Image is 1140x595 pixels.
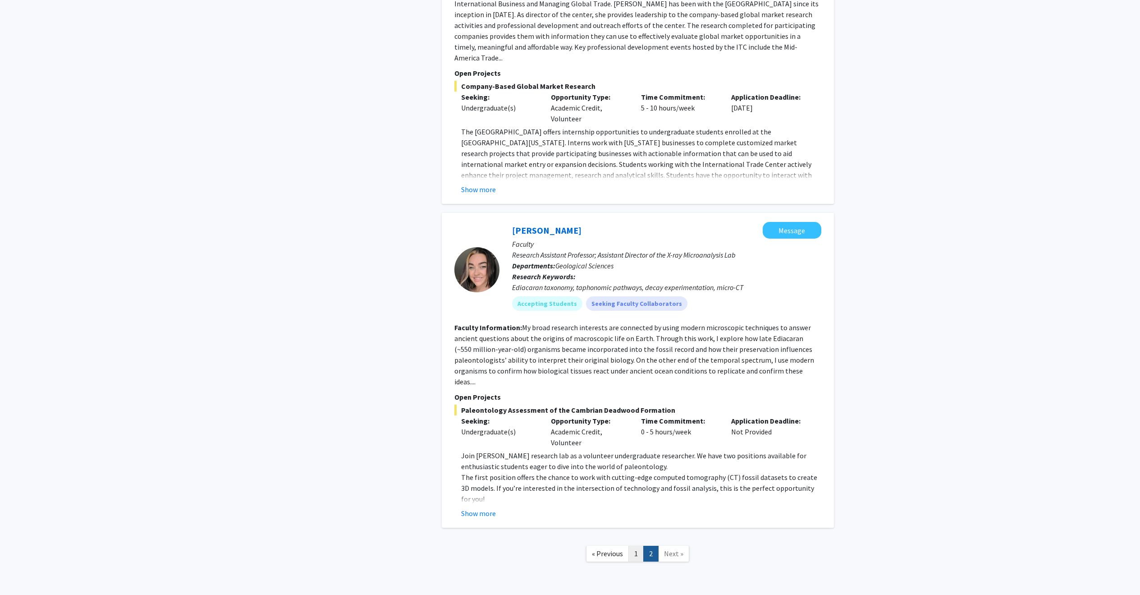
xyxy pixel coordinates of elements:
[664,549,683,558] span: Next »
[461,415,538,426] p: Seeking:
[512,239,821,249] p: Faculty
[731,415,808,426] p: Application Deadline:
[442,537,834,573] nav: Page navigation
[634,415,724,448] div: 0 - 5 hours/week
[512,261,555,270] b: Departments:
[544,92,634,124] div: Academic Credit, Volunteer
[454,323,522,332] b: Faculty Information:
[641,415,718,426] p: Time Commitment:
[586,546,629,562] a: Previous
[461,426,538,437] div: Undergraduate(s)
[724,92,815,124] div: [DATE]
[643,546,659,562] a: 2
[454,323,814,386] fg-read-more: My broad research interests are connected by using modern microscopic techniques to answer ancien...
[512,249,821,260] p: Research Assistant Professor; Assistant Director of the X-ray Microanalysis Lab
[512,272,576,281] b: Research Keywords:
[454,81,821,92] span: Company-Based Global Market Research
[551,415,627,426] p: Opportunity Type:
[763,222,821,239] button: Message Tara Selly
[544,415,634,448] div: Academic Credit, Volunteer
[512,225,581,236] a: [PERSON_NAME]
[461,508,496,519] button: Show more
[512,282,821,293] div: Ediacaran taxonomy, taphonomic pathways, decay experimentation, micro-CT
[461,92,538,102] p: Seeking:
[454,405,821,415] span: Paleontology Assessment of the Cambrian Deadwood Formation
[731,92,808,102] p: Application Deadline:
[634,92,724,124] div: 5 - 10 hours/week
[551,92,627,102] p: Opportunity Type:
[586,296,687,311] mat-chip: Seeking Faculty Collaborators
[555,261,613,270] span: Geological Sciences
[454,392,821,402] p: Open Projects
[592,549,623,558] span: « Previous
[724,415,815,448] div: Not Provided
[461,472,821,504] p: The first position offers the chance to work with cutting-edge computed tomography (CT) fossil da...
[454,68,821,78] p: Open Projects
[658,546,689,562] a: Next Page
[641,92,718,102] p: Time Commitment:
[628,546,644,562] a: 1
[461,184,496,195] button: Show more
[461,126,821,191] p: The [GEOGRAPHIC_DATA] offers internship opportunities to undergraduate students enrolled at the [...
[7,554,38,588] iframe: Chat
[461,450,821,472] p: Join [PERSON_NAME] research lab as a volunteer undergraduate researcher. We have two positions av...
[461,102,538,113] div: Undergraduate(s)
[512,296,582,311] mat-chip: Accepting Students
